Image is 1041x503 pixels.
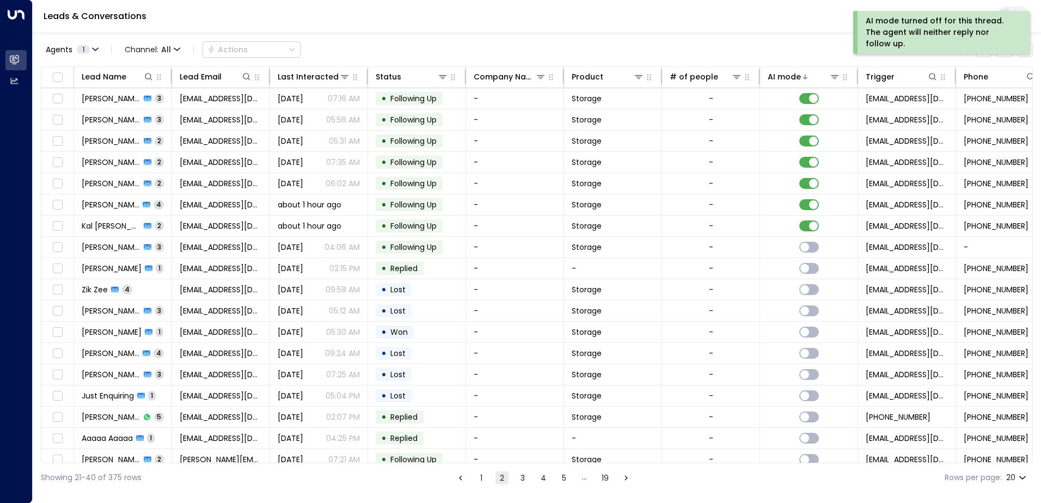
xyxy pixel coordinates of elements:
[381,365,387,384] div: •
[390,412,418,422] span: Replied
[203,41,301,58] button: Actions
[180,433,262,444] span: aaaaa@hotmail.com
[466,237,564,257] td: -
[278,284,303,295] span: Aug 11, 2025
[964,199,1028,210] span: +447753251916
[180,70,222,83] div: Lead Email
[82,284,108,295] span: Zik Zee
[670,70,742,83] div: # of people
[278,70,339,83] div: Last Interacted
[207,45,248,54] div: Actions
[964,220,1028,231] span: +447592067696
[51,304,64,318] span: Toggle select row
[278,114,303,125] span: Sep 27, 2025
[866,70,938,83] div: Trigger
[945,472,1002,483] label: Rows per page:
[466,322,564,342] td: -
[466,300,564,321] td: -
[381,217,387,235] div: •
[572,369,602,380] span: Storage
[564,258,662,279] td: -
[77,45,90,54] span: 1
[278,263,303,274] span: Feb 15, 2025
[866,284,948,295] span: leads@space-station.co.uk
[474,70,535,83] div: Company Name
[180,412,262,422] span: daanyaala99@gmail.com
[51,113,64,127] span: Toggle select row
[155,455,164,464] span: 2
[572,348,602,359] span: Storage
[964,369,1028,380] span: +447511120207
[709,348,713,359] div: -
[709,157,713,168] div: -
[82,199,139,210] span: Jabeel Mahmood
[326,433,360,444] p: 04:25 PM
[328,454,360,465] p: 07:21 AM
[466,216,564,236] td: -
[454,471,467,484] button: Go to previous page
[278,305,303,316] span: Jul 28, 2025
[466,428,564,449] td: -
[329,136,360,146] p: 05:31 AM
[466,194,564,215] td: -
[709,242,713,253] div: -
[155,94,164,103] span: 3
[326,390,360,401] p: 05:04 PM
[155,136,164,145] span: 2
[51,410,64,424] span: Toggle select row
[324,242,360,253] p: 04:06 AM
[82,70,126,83] div: Lead Name
[329,305,360,316] p: 05:12 AM
[709,327,713,338] div: -
[390,220,437,231] span: Following Up
[466,407,564,427] td: -
[381,408,387,426] div: •
[866,305,948,316] span: leads@space-station.co.uk
[964,433,1028,444] span: +447854321862
[278,178,303,189] span: Sep 21, 2025
[709,390,713,401] div: -
[82,114,140,125] span: Victoria Dyer
[278,348,303,359] span: Aug 10, 2025
[572,199,602,210] span: Storage
[390,93,437,104] span: Following Up
[41,472,142,483] div: Showing 21-40 of 375 rows
[148,391,156,400] span: 1
[51,262,64,275] span: Toggle select row
[516,471,529,484] button: Go to page 3
[180,70,252,83] div: Lead Email
[390,433,418,444] span: Replied
[709,305,713,316] div: -
[82,369,140,380] span: Adil Abbas
[120,42,185,57] button: Channel:All
[51,326,64,339] span: Toggle select row
[51,389,64,403] span: Toggle select row
[572,242,602,253] span: Storage
[161,45,171,54] span: All
[390,157,437,168] span: Following Up
[51,283,64,297] span: Toggle select row
[572,305,602,316] span: Storage
[390,454,437,465] span: Following Up
[466,279,564,300] td: -
[203,41,301,58] div: Button group with a nested menu
[51,177,64,191] span: Toggle select row
[180,220,262,231] span: infofiveways@gmail.com
[51,347,64,360] span: Toggle select row
[572,390,602,401] span: Storage
[82,242,140,253] span: Zameer Hussain
[180,136,262,146] span: jackbates2003@gmail.com
[866,157,948,168] span: leads@space-station.co.uk
[572,114,602,125] span: Storage
[278,369,303,380] span: Aug 07, 2025
[466,109,564,130] td: -
[964,70,988,83] div: Phone
[390,199,437,210] span: Following Up
[390,263,418,274] span: Replied
[866,263,948,274] span: leads@space-station.co.uk
[768,70,840,83] div: AI mode
[466,449,564,470] td: -
[329,263,360,274] p: 02:15 PM
[51,198,64,212] span: Toggle select row
[51,453,64,467] span: Toggle select row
